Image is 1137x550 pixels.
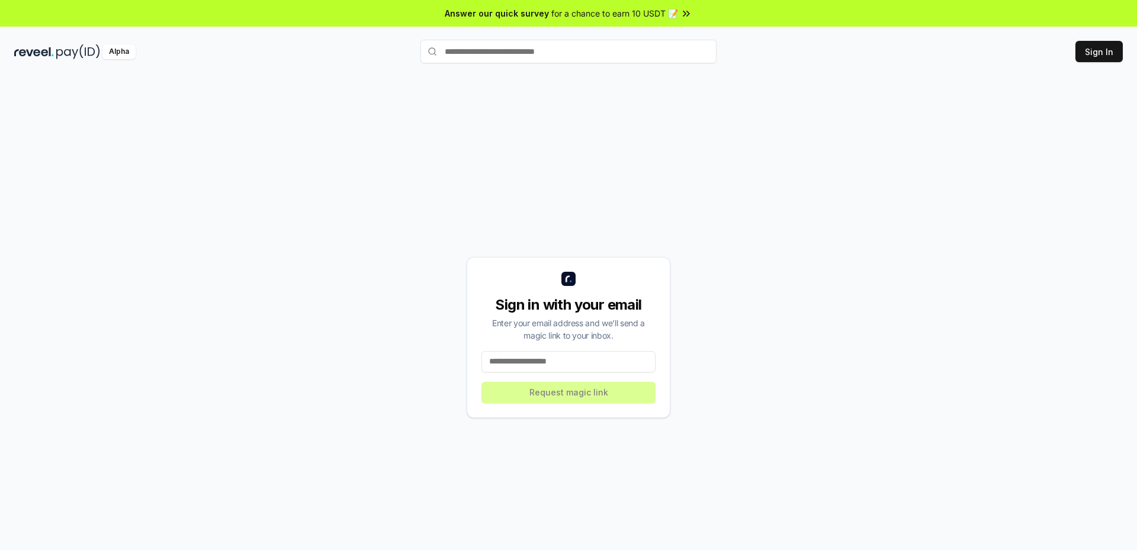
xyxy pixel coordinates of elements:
img: logo_small [561,272,576,286]
img: reveel_dark [14,44,54,59]
div: Enter your email address and we’ll send a magic link to your inbox. [481,317,656,342]
div: Sign in with your email [481,295,656,314]
span: Answer our quick survey [445,7,549,20]
img: pay_id [56,44,100,59]
button: Sign In [1075,41,1123,62]
div: Alpha [102,44,136,59]
span: for a chance to earn 10 USDT 📝 [551,7,678,20]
